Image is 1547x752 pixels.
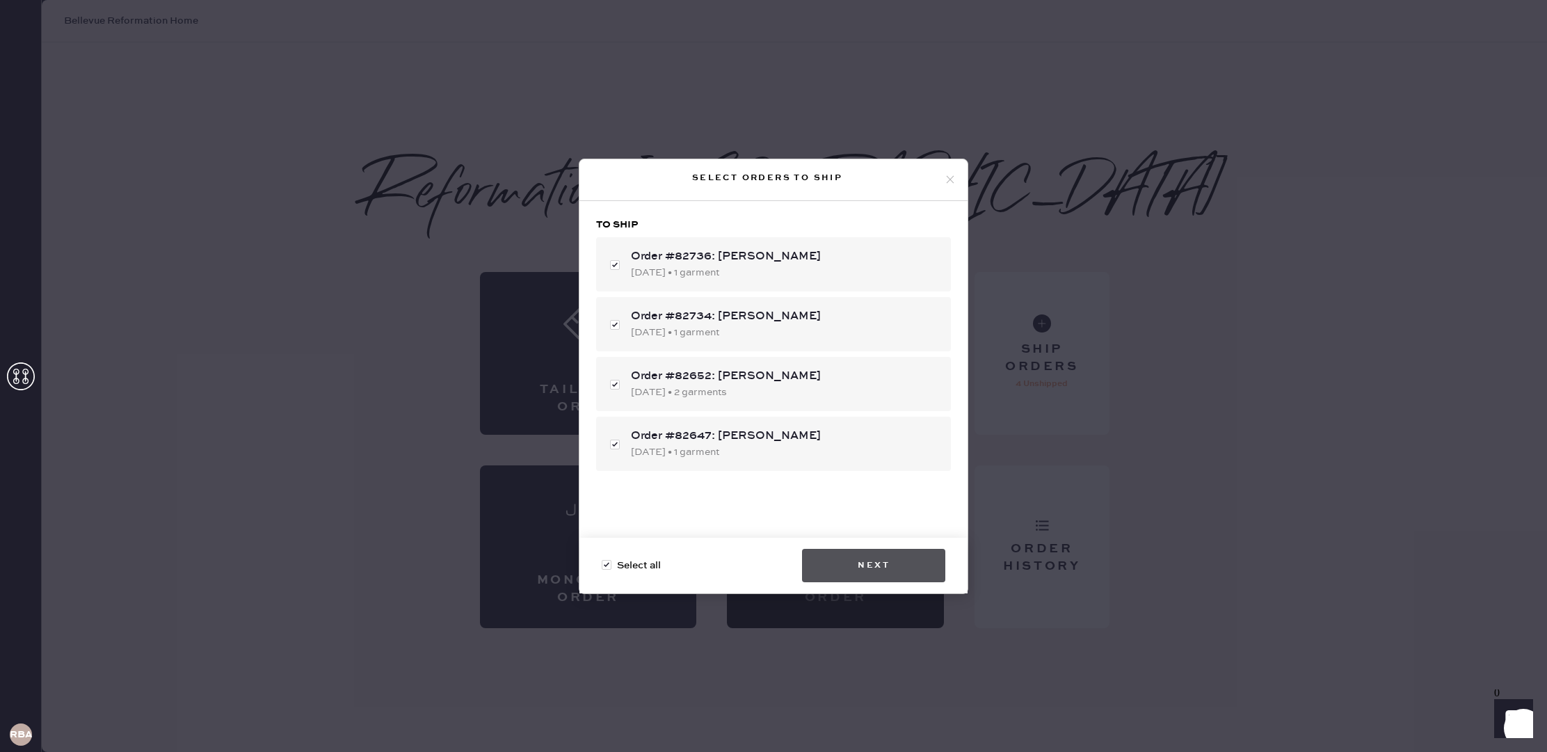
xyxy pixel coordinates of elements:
[631,445,940,460] div: [DATE] • 1 garment
[631,265,940,280] div: [DATE] • 1 garment
[631,325,940,340] div: [DATE] • 1 garment
[631,308,940,325] div: Order #82734: [PERSON_NAME]
[802,549,945,582] button: Next
[596,218,951,232] h3: To ship
[591,170,944,186] div: Select orders to ship
[1481,689,1541,749] iframe: Front Chat
[631,428,940,445] div: Order #82647: [PERSON_NAME]
[631,368,940,385] div: Order #82652: [PERSON_NAME]
[631,385,940,400] div: [DATE] • 2 garments
[10,730,32,739] h3: RBA
[617,558,661,573] span: Select all
[631,248,940,265] div: Order #82736: [PERSON_NAME]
